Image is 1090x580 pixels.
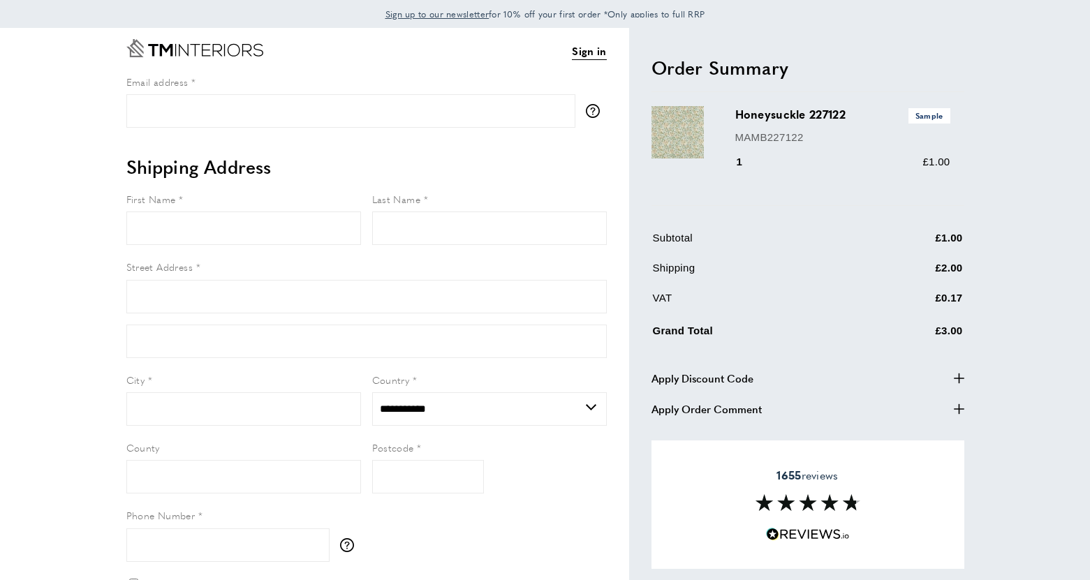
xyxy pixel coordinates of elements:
td: Grand Total [653,320,865,350]
span: Apply Discount Code [651,370,753,387]
span: reviews [776,468,838,482]
img: Reviews section [756,494,860,511]
td: Subtotal [653,230,865,257]
span: First Name [126,192,176,206]
span: County [126,440,160,454]
span: Last Name [372,192,421,206]
span: Apply Order Comment [651,401,762,417]
strong: 1655 [776,467,801,483]
span: Sign up to our newsletter [385,8,489,20]
h2: Order Summary [651,55,964,80]
h2: Shipping Address [126,154,607,179]
img: Reviews.io 5 stars [766,528,850,541]
a: Sign up to our newsletter [385,7,489,21]
a: Sign in [572,43,606,60]
span: Country [372,373,410,387]
button: More information [340,538,361,552]
a: Go to Home page [126,39,263,57]
span: City [126,373,145,387]
span: £1.00 [922,156,950,168]
td: £0.17 [867,290,963,317]
td: £3.00 [867,320,963,350]
span: Postcode [372,440,414,454]
img: Honeysuckle 227122 [651,106,704,158]
td: Shipping [653,260,865,287]
td: £1.00 [867,230,963,257]
span: Email address [126,75,189,89]
div: 1 [735,154,763,170]
td: VAT [653,290,865,317]
span: for 10% off your first order *Only applies to full RRP [385,8,705,20]
h3: Honeysuckle 227122 [735,106,950,123]
span: Phone Number [126,508,196,522]
td: £2.00 [867,260,963,287]
span: Street Address [126,260,193,274]
button: More information [586,104,607,118]
span: Sample [908,108,950,123]
p: MAMB227122 [735,129,950,146]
